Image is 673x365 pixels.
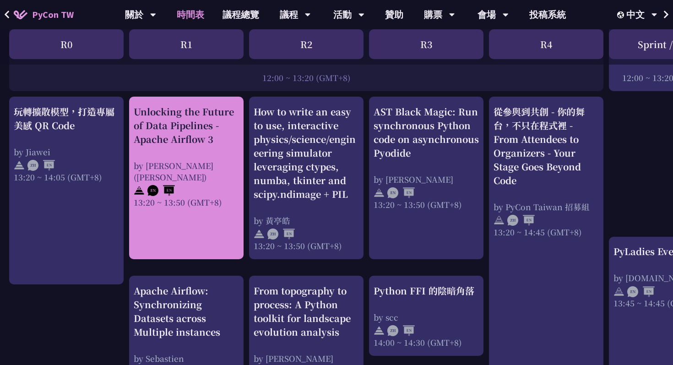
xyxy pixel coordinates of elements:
div: 從參與到共創 - 你的舞台，不只在程式裡 - From Attendees to Organizers - Your Stage Goes Beyond Code [494,105,599,187]
img: ENEN.5a408d1.svg [387,187,415,198]
div: R1 [129,29,244,59]
a: PyCon TW [5,3,83,26]
a: Python FFI 的陰暗角落 by scc 14:00 ~ 14:30 (GMT+8) [374,284,479,348]
div: Python FFI 的陰暗角落 [374,284,479,298]
a: Unlocking the Future of Data Pipelines - Apache Airflow 3 by [PERSON_NAME] ([PERSON_NAME]) 13:20 ... [134,105,239,251]
div: How to write an easy to use, interactive physics/science/engineering simulator leveraging ctypes,... [254,105,359,201]
div: by [PERSON_NAME] [374,174,479,185]
img: ENEN.5a408d1.svg [147,185,175,196]
div: 玩轉擴散模型，打造專屬美感 QR Code [14,105,119,132]
div: R2 [249,29,364,59]
img: Locale Icon [617,11,626,18]
img: ZHEN.371966e.svg [27,160,55,171]
div: R4 [489,29,603,59]
div: 13:20 ~ 13:50 (GMT+8) [374,199,479,210]
div: From topography to process: A Python toolkit for landscape evolution analysis [254,284,359,339]
div: by [PERSON_NAME] [254,353,359,364]
div: 13:20 ~ 14:45 (GMT+8) [494,226,599,238]
div: by PyCon Taiwan 招募組 [494,201,599,212]
img: Home icon of PyCon TW 2025 [14,10,27,19]
div: 12:00 ~ 13:20 (GMT+8) [14,72,599,83]
div: by 黃亭皓 [254,215,359,226]
img: ZHEN.371966e.svg [507,215,535,226]
div: 13:20 ~ 14:05 (GMT+8) [14,171,119,183]
div: Unlocking the Future of Data Pipelines - Apache Airflow 3 [134,105,239,146]
a: AST Black Magic: Run synchronous Python code on asynchronous Pyodide by [PERSON_NAME] 13:20 ~ 13:... [374,105,479,251]
img: svg+xml;base64,PHN2ZyB4bWxucz0iaHR0cDovL3d3dy53My5vcmcvMjAwMC9zdmciIHdpZHRoPSIyNCIgaGVpZ2h0PSIyNC... [254,229,265,240]
span: PyCon TW [32,8,74,22]
img: svg+xml;base64,PHN2ZyB4bWxucz0iaHR0cDovL3d3dy53My5vcmcvMjAwMC9zdmciIHdpZHRoPSIyNCIgaGVpZ2h0PSIyNC... [494,215,505,226]
img: ZHEN.371966e.svg [387,325,415,336]
img: svg+xml;base64,PHN2ZyB4bWxucz0iaHR0cDovL3d3dy53My5vcmcvMjAwMC9zdmciIHdpZHRoPSIyNCIgaGVpZ2h0PSIyNC... [14,160,25,171]
img: ZHEN.371966e.svg [267,229,295,240]
img: svg+xml;base64,PHN2ZyB4bWxucz0iaHR0cDovL3d3dy53My5vcmcvMjAwMC9zdmciIHdpZHRoPSIyNCIgaGVpZ2h0PSIyNC... [374,325,385,336]
img: svg+xml;base64,PHN2ZyB4bWxucz0iaHR0cDovL3d3dy53My5vcmcvMjAwMC9zdmciIHdpZHRoPSIyNCIgaGVpZ2h0PSIyNC... [134,185,145,196]
div: 14:00 ~ 14:30 (GMT+8) [374,337,479,348]
div: by [PERSON_NAME] ([PERSON_NAME]) [134,160,239,183]
div: 13:20 ~ 13:50 (GMT+8) [134,196,239,208]
a: How to write an easy to use, interactive physics/science/engineering simulator leveraging ctypes,... [254,105,359,251]
div: R0 [9,29,124,59]
div: R3 [369,29,483,59]
div: by scc [374,311,479,323]
div: Apache Airflow: Synchronizing Datasets across Multiple instances [134,284,239,339]
img: ENEN.5a408d1.svg [627,286,655,297]
img: svg+xml;base64,PHN2ZyB4bWxucz0iaHR0cDovL3d3dy53My5vcmcvMjAwMC9zdmciIHdpZHRoPSIyNCIgaGVpZ2h0PSIyNC... [613,286,624,297]
div: by Jiawei [14,146,119,158]
div: 13:20 ~ 13:50 (GMT+8) [254,240,359,251]
img: svg+xml;base64,PHN2ZyB4bWxucz0iaHR0cDovL3d3dy53My5vcmcvMjAwMC9zdmciIHdpZHRoPSIyNCIgaGVpZ2h0PSIyNC... [374,187,385,198]
div: AST Black Magic: Run synchronous Python code on asynchronous Pyodide [374,105,479,160]
a: 玩轉擴散模型，打造專屬美感 QR Code by Jiawei 13:20 ~ 14:05 (GMT+8) [14,105,119,277]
